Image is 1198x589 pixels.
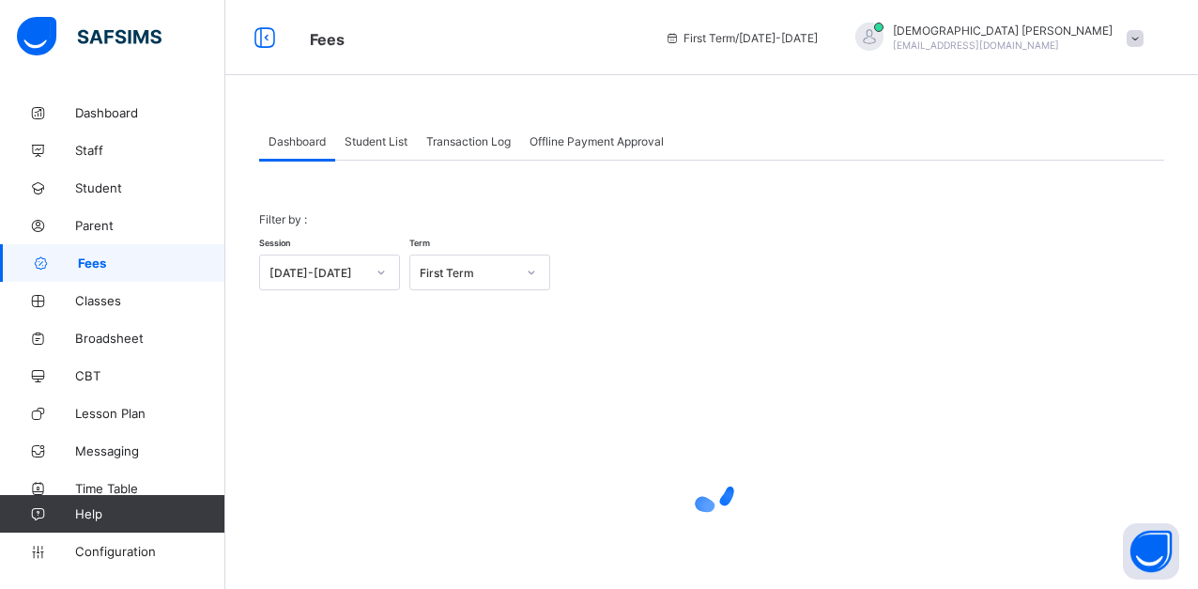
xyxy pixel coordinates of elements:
span: Fees [310,30,345,49]
span: Dashboard [75,105,225,120]
span: [DEMOGRAPHIC_DATA] [PERSON_NAME] [893,23,1113,38]
span: Fees [78,256,225,271]
span: Help [75,506,224,521]
span: Dashboard [269,134,326,148]
span: Configuration [75,544,224,559]
span: Broadsheet [75,331,225,346]
span: Student [75,180,225,195]
span: Time Table [75,481,225,496]
span: [EMAIL_ADDRESS][DOMAIN_NAME] [893,39,1059,51]
div: First Term [420,266,515,280]
div: [DATE]-[DATE] [269,266,365,280]
span: session/term information [665,31,818,45]
span: Messaging [75,443,225,458]
span: Staff [75,143,225,158]
span: Lesson Plan [75,406,225,421]
span: Filter by : [259,212,307,226]
span: Term [409,238,430,248]
span: Transaction Log [426,134,511,148]
div: IsaiahPaul [837,23,1153,54]
span: Parent [75,218,225,233]
span: Session [259,238,290,248]
button: Open asap [1123,523,1179,580]
img: safsims [17,17,161,56]
span: Student List [345,134,407,148]
span: Offline Payment Approval [530,134,664,148]
span: Classes [75,293,225,308]
span: CBT [75,368,225,383]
